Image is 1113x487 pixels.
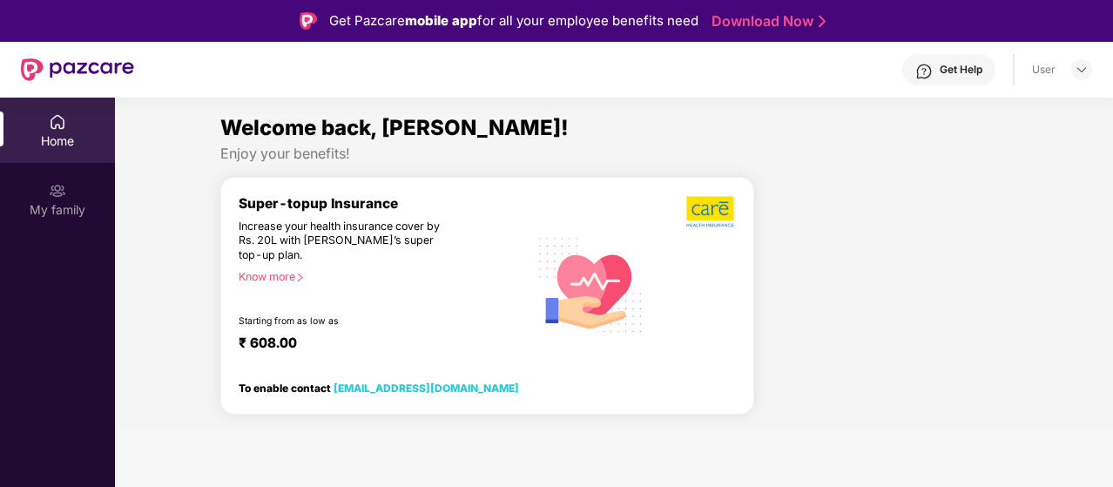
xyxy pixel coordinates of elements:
[220,115,569,140] span: Welcome back, [PERSON_NAME]!
[49,182,66,200] img: svg+xml;base64,PHN2ZyB3aWR0aD0iMjAiIGhlaWdodD0iMjAiIHZpZXdCb3g9IjAgMCAyMCAyMCIgZmlsbD0ibm9uZSIgeG...
[239,335,511,355] div: ₹ 608.00
[529,220,653,347] img: svg+xml;base64,PHN2ZyB4bWxucz0iaHR0cDovL3d3dy53My5vcmcvMjAwMC9zdmciIHhtbG5zOnhsaW5rPSJodHRwOi8vd3...
[295,273,305,282] span: right
[239,315,455,328] div: Starting from as low as
[712,12,820,30] a: Download Now
[220,145,1008,163] div: Enjoy your benefits!
[686,195,736,228] img: b5dec4f62d2307b9de63beb79f102df3.png
[239,382,519,394] div: To enable contact
[334,382,519,395] a: [EMAIL_ADDRESS][DOMAIN_NAME]
[405,12,477,29] strong: mobile app
[819,12,826,30] img: Stroke
[21,58,134,81] img: New Pazcare Logo
[300,12,317,30] img: Logo
[239,270,518,282] div: Know more
[915,63,933,80] img: svg+xml;base64,PHN2ZyBpZD0iSGVscC0zMngzMiIgeG1sbnM9Imh0dHA6Ly93d3cudzMub3JnLzIwMDAvc3ZnIiB3aWR0aD...
[1032,63,1056,77] div: User
[1075,63,1089,77] img: svg+xml;base64,PHN2ZyBpZD0iRHJvcGRvd24tMzJ4MzIiIHhtbG5zPSJodHRwOi8vd3d3LnczLm9yZy8yMDAwL3N2ZyIgd2...
[49,113,66,131] img: svg+xml;base64,PHN2ZyBpZD0iSG9tZSIgeG1sbnM9Imh0dHA6Ly93d3cudzMub3JnLzIwMDAvc3ZnIiB3aWR0aD0iMjAiIG...
[239,220,454,263] div: Increase your health insurance cover by Rs. 20L with [PERSON_NAME]’s super top-up plan.
[239,195,529,212] div: Super-topup Insurance
[329,10,698,31] div: Get Pazcare for all your employee benefits need
[940,63,982,77] div: Get Help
